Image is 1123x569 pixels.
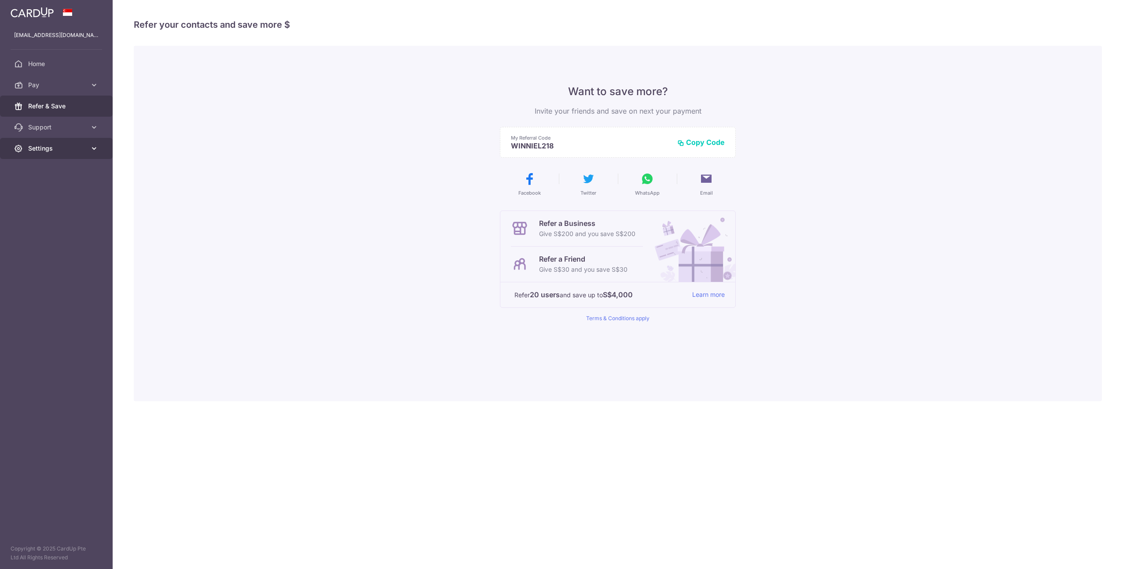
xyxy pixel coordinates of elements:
button: Copy Code [677,138,725,147]
a: Terms & Conditions apply [586,315,650,321]
p: Want to save more? [500,85,736,99]
p: WINNIEL218 [511,141,670,150]
button: Facebook [503,172,555,196]
span: Twitter [580,189,596,196]
button: Email [680,172,732,196]
span: Pay [28,81,86,89]
span: WhatsApp [635,189,660,196]
p: My Referral Code [511,134,670,141]
span: Refer & Save [28,102,86,111]
p: Refer and save up to [514,289,685,300]
span: Support [28,123,86,132]
a: Learn more [692,289,725,300]
p: Refer a Business [539,218,635,229]
strong: 20 users [530,289,560,300]
img: Refer [646,211,735,282]
img: CardUp [11,7,54,18]
span: Facebook [518,189,541,196]
h4: Refer your contacts and save more $ [134,18,1102,32]
p: Give S$200 and you save S$200 [539,229,635,239]
button: Twitter [562,172,614,196]
p: [EMAIL_ADDRESS][DOMAIN_NAME] [14,31,99,40]
button: WhatsApp [621,172,673,196]
span: Email [700,189,713,196]
p: Give S$30 and you save S$30 [539,264,628,275]
p: Invite your friends and save on next your payment [500,106,736,116]
span: Home [28,59,86,68]
strong: S$4,000 [603,289,633,300]
span: Settings [28,144,86,153]
p: Refer a Friend [539,254,628,264]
